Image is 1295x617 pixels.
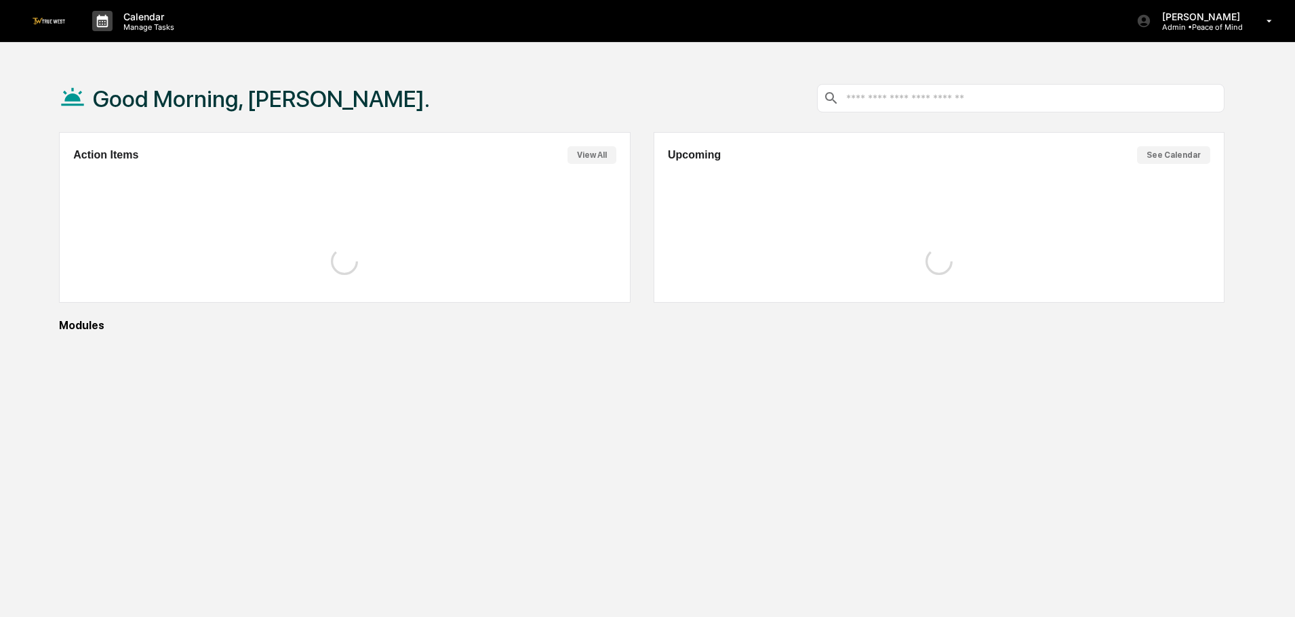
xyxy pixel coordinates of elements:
[93,85,430,112] h1: Good Morning, [PERSON_NAME].
[668,149,721,161] h2: Upcoming
[113,22,181,32] p: Manage Tasks
[113,11,181,22] p: Calendar
[1151,22,1247,32] p: Admin • Peace of Mind
[73,149,138,161] h2: Action Items
[567,146,616,164] button: View All
[33,18,65,24] img: logo
[1151,11,1247,22] p: [PERSON_NAME]
[59,319,1224,332] div: Modules
[1137,146,1210,164] button: See Calendar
